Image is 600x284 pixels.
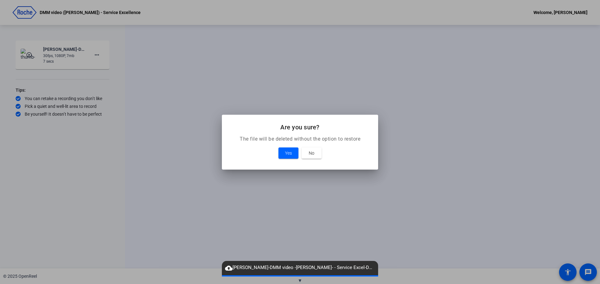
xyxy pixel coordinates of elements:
span: No [309,149,314,157]
h2: Are you sure? [229,122,371,132]
p: The file will be deleted without the option to restore [229,135,371,143]
span: [PERSON_NAME]-DMM video -[PERSON_NAME]- - Service Excel-DMM video -[PERSON_NAME]- - Service Excel... [222,264,378,272]
span: ▼ [298,278,302,283]
mat-icon: cloud_upload [225,264,232,272]
button: No [302,147,322,159]
span: Yes [285,149,292,157]
button: Yes [278,147,298,159]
